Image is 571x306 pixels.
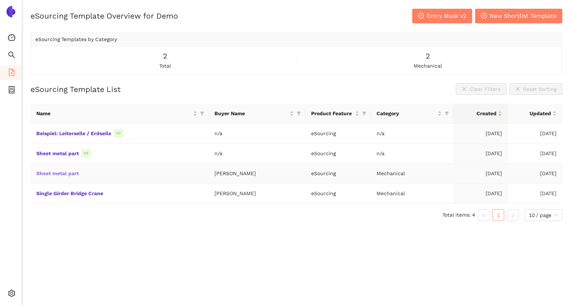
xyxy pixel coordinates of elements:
li: Total items: 4 [442,209,475,221]
th: this column's title is Product Feature,this column is sortable [305,104,371,124]
span: setting [8,287,15,302]
span: Product Feature [311,109,354,117]
h2: eSourcing Template List [31,84,121,94]
td: n/a [371,144,453,164]
th: this column's title is Category,this column is sortable [371,104,453,124]
span: search [8,49,15,63]
span: Updated [514,109,551,117]
span: file-add [8,66,15,81]
span: total [159,62,171,70]
td: [DATE] [453,164,508,184]
span: filter [295,108,302,119]
td: [DATE] [508,124,562,144]
span: 10 / page [529,210,558,221]
img: Logo [5,6,17,17]
span: filter [200,111,204,116]
td: eSourcing [305,164,371,184]
th: this column's title is Buyer Name,this column is sortable [209,104,306,124]
li: Previous Page [478,209,490,221]
th: this column's title is Name,this column is sortable [31,104,209,124]
td: [DATE] [508,184,562,204]
span: filter [445,111,449,116]
td: Mechanical [371,184,453,204]
span: filter [297,111,301,116]
td: n/a [371,124,453,144]
span: V2 [114,130,123,137]
td: [PERSON_NAME] [209,184,306,204]
span: filter [362,111,366,116]
button: right [507,209,519,221]
td: Mechanical [371,164,453,184]
div: Page Size [524,209,562,221]
td: [DATE] [453,184,508,204]
button: closeReset Sorting [509,83,562,95]
td: [DATE] [453,124,508,144]
span: Entry Mask v2 [427,11,466,20]
span: Name [36,109,192,117]
span: container [8,84,15,98]
td: [DATE] [453,144,508,164]
span: eSourcing Templates by Category [35,36,117,42]
span: New Shortlist Template [490,11,556,20]
td: eSourcing [305,144,371,164]
td: n/a [209,144,306,164]
td: eSourcing [305,124,371,144]
span: left [482,213,486,218]
span: filter [198,108,206,119]
td: eSourcing [305,184,371,204]
td: [DATE] [508,144,562,164]
a: 1 [493,210,504,221]
button: left [478,209,490,221]
span: mechanical [414,62,442,70]
li: Next Page [507,209,519,221]
span: dashboard [8,31,15,46]
span: right [511,213,515,218]
td: n/a [209,124,306,144]
span: Category [377,109,436,117]
span: 2 [163,51,167,62]
button: closeClear Filters [456,83,506,95]
span: plus-circle [481,13,487,20]
span: Buyer Name [214,109,289,117]
span: Created [459,109,496,117]
th: this column's title is Updated,this column is sortable [508,104,562,124]
span: plus-circle [418,13,424,20]
span: V2 [82,150,91,157]
td: [DATE] [508,164,562,184]
li: 1 [492,209,504,221]
span: 2 [426,51,430,62]
span: filter [443,108,450,119]
span: filter [361,108,368,119]
button: plus-circleEntry Mask v2 [412,9,472,23]
button: plus-circleNew Shortlist Template [475,9,562,23]
h2: eSourcing Template Overview for Demo [31,11,178,21]
td: [PERSON_NAME] [209,164,306,184]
